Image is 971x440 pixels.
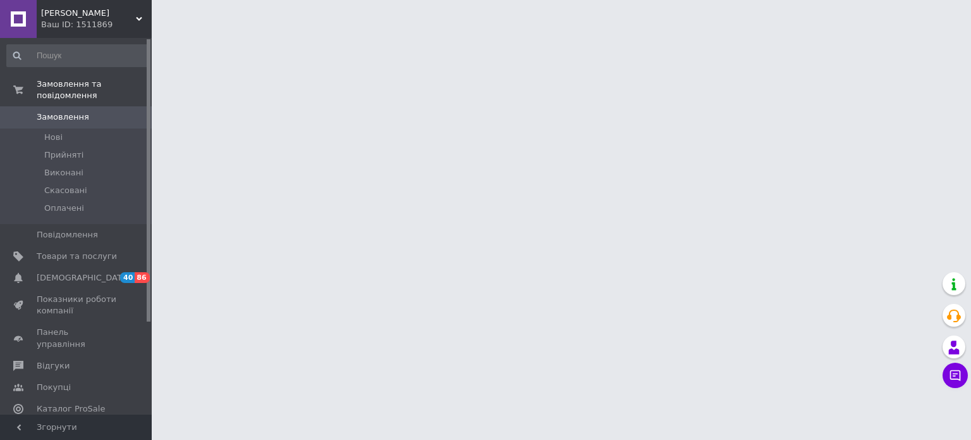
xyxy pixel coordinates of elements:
span: Замовлення [37,111,89,123]
span: Повідомлення [37,229,98,241]
span: 40 [120,272,135,283]
span: Оплачені [44,203,84,214]
div: Ваш ID: 1511869 [41,19,152,30]
span: Панель управління [37,327,117,349]
span: Товари та послуги [37,251,117,262]
span: [DEMOGRAPHIC_DATA] [37,272,130,284]
input: Пошук [6,44,149,67]
span: Відгуки [37,360,70,372]
span: Каталог ProSale [37,403,105,415]
span: Замовлення та повідомлення [37,79,152,101]
span: Виконані [44,167,83,179]
span: 86 [135,272,149,283]
span: Покупці [37,382,71,393]
button: Чат з покупцем [943,363,968,388]
span: Скасовані [44,185,87,196]
span: Твій Гаджет [41,8,136,19]
span: Показники роботи компанії [37,294,117,317]
span: Прийняті [44,149,83,161]
span: Нові [44,132,63,143]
